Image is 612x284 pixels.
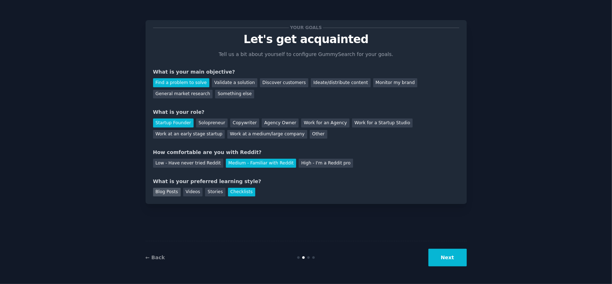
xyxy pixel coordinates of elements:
[205,188,225,197] div: Stories
[311,78,370,87] div: Ideate/distribute content
[153,68,459,76] div: What is your main objective?
[262,118,299,127] div: Agency Owner
[153,78,209,87] div: Find a problem to solve
[153,178,459,185] div: What is your preferred learning style?
[230,118,259,127] div: Copywriter
[196,118,228,127] div: Solopreneur
[153,130,225,139] div: Work at an early stage startup
[183,188,203,197] div: Videos
[216,51,397,58] p: Tell us a bit about yourself to configure GummySearch for your goals.
[146,255,165,260] a: ← Back
[153,108,459,116] div: What is your role?
[299,159,353,168] div: High - I'm a Reddit pro
[373,78,417,87] div: Monitor my brand
[153,159,223,168] div: Low - Have never tried Reddit
[260,78,308,87] div: Discover customers
[226,159,296,168] div: Medium - Familiar with Reddit
[227,130,307,139] div: Work at a medium/large company
[428,249,467,266] button: Next
[153,90,213,99] div: General market research
[153,33,459,46] p: Let's get acquainted
[153,118,194,127] div: Startup Founder
[228,188,255,197] div: Checklists
[215,90,254,99] div: Something else
[352,118,413,127] div: Work for a Startup Studio
[301,118,349,127] div: Work for an Agency
[310,130,327,139] div: Other
[212,78,257,87] div: Validate a solution
[153,188,181,197] div: Blog Posts
[153,149,459,156] div: How comfortable are you with Reddit?
[289,24,323,32] span: Your goals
